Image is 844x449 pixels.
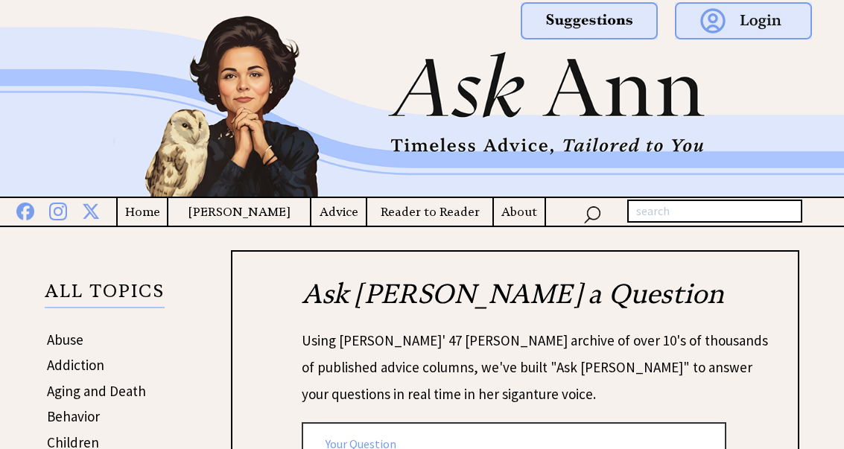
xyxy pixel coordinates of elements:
[367,203,492,221] a: Reader to Reader
[302,327,773,422] div: Using [PERSON_NAME]' 47 [PERSON_NAME] archive of over 10's of thousands of published advice colum...
[302,276,773,327] h2: Ask [PERSON_NAME] a Question
[16,200,34,220] img: facebook%20blue.png
[311,203,366,221] a: Advice
[675,2,812,39] img: login.png
[521,2,658,39] img: suggestions.png
[47,356,104,374] a: Addiction
[49,200,67,220] img: instagram%20blue.png
[583,203,601,224] img: search_nav.png
[82,200,100,220] img: x%20blue.png
[494,203,545,221] a: About
[47,407,100,425] a: Behavior
[47,382,146,400] a: Aging and Death
[168,203,310,221] a: [PERSON_NAME]
[627,200,802,223] input: search
[47,331,83,348] a: Abuse
[118,203,167,221] a: Home
[45,283,165,308] p: ALL TOPICS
